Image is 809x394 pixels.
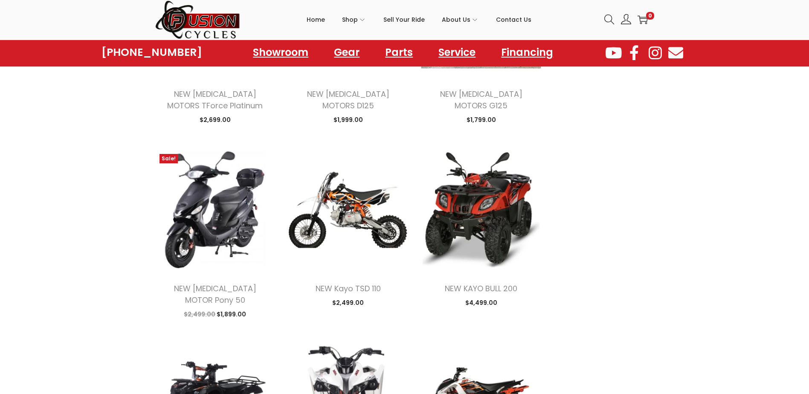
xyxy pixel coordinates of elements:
[638,14,648,25] a: 0
[467,116,470,124] span: $
[465,298,497,307] span: 4,499.00
[342,9,358,30] span: Shop
[493,43,562,62] a: Financing
[442,9,470,30] span: About Us
[184,310,188,319] span: $
[440,89,522,111] a: NEW [MEDICAL_DATA] MOTORS G125
[217,310,246,319] span: 1,899.00
[442,0,479,39] a: About Us
[332,298,364,307] span: 2,499.00
[307,89,389,111] a: NEW [MEDICAL_DATA] MOTORS D125
[288,150,408,270] img: Product image
[200,116,203,124] span: $
[342,0,366,39] a: Shop
[496,0,531,39] a: Contact Us
[101,46,202,58] a: [PHONE_NUMBER]
[325,43,368,62] a: Gear
[200,116,231,124] span: 2,699.00
[167,89,263,111] a: NEW [MEDICAL_DATA] MOTORS TForce Platinum
[174,283,256,305] a: NEW [MEDICAL_DATA] MOTOR Pony 50
[244,43,562,62] nav: Menu
[383,0,425,39] a: Sell Your Ride
[333,116,363,124] span: 1,999.00
[316,283,381,294] a: NEW Kayo TSD 110
[333,116,337,124] span: $
[445,283,517,294] a: NEW KAYO BULL 200
[184,310,215,319] span: 2,499.00
[332,298,336,307] span: $
[465,298,469,307] span: $
[430,43,484,62] a: Service
[377,43,421,62] a: Parts
[307,9,325,30] span: Home
[467,116,496,124] span: 1,799.00
[383,9,425,30] span: Sell Your Ride
[496,9,531,30] span: Contact Us
[244,43,317,62] a: Showroom
[307,0,325,39] a: Home
[217,310,220,319] span: $
[241,0,598,39] nav: Primary navigation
